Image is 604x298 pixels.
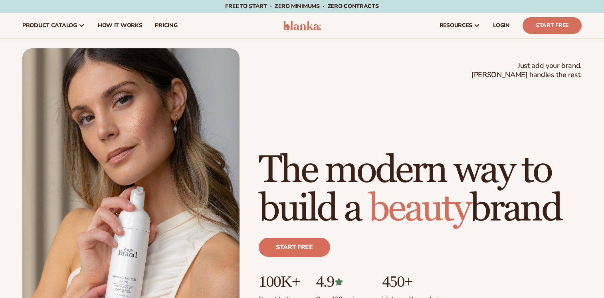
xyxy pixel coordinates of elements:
[382,273,442,290] p: 450+
[283,21,321,30] img: logo
[487,13,516,38] a: LOGIN
[155,22,177,29] span: pricing
[259,273,300,290] p: 100K+
[16,13,91,38] a: product catalog
[98,22,143,29] span: How It Works
[259,151,582,228] h1: The modern way to build a brand
[259,238,330,257] a: Start free
[368,185,470,232] span: beauty
[433,13,487,38] a: resources
[225,2,378,10] span: Free to start · ZERO minimums · ZERO contracts
[440,22,472,29] span: resources
[149,13,184,38] a: pricing
[316,273,366,290] p: 4.9
[523,17,582,34] a: Start Free
[22,22,77,29] span: product catalog
[91,13,149,38] a: How It Works
[471,61,582,80] span: Just add your brand. [PERSON_NAME] handles the rest.
[493,22,510,29] span: LOGIN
